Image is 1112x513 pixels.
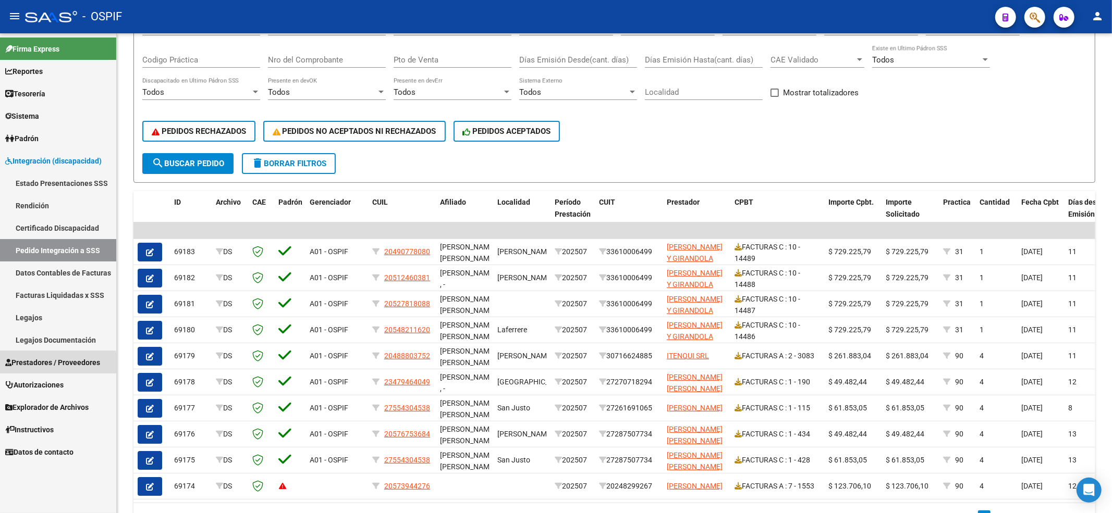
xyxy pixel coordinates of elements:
[735,267,820,289] div: FACTURAS C : 10 - 14488
[735,480,820,492] div: FACTURAS A : 7 - 1553
[497,326,527,334] span: Laferrere
[497,456,530,464] span: San Justo
[828,247,871,256] span: $ 729.225,79
[1017,191,1064,237] datatable-header-cell: Fecha Cpbt
[980,299,984,308] span: 1
[599,454,658,466] div: 27287507734
[955,378,963,386] span: 90
[384,247,430,256] span: 20490778080
[5,43,59,55] span: Firma Express
[735,350,820,362] div: FACTURAS A : 2 - 3083
[440,373,496,393] span: [PERSON_NAME] , -
[216,198,241,206] span: Archivo
[497,273,553,282] span: [PERSON_NAME]
[1021,273,1043,282] span: [DATE]
[8,10,21,22] mat-icon: menu
[1068,456,1077,464] span: 13
[886,198,920,218] span: Importe Solicitado
[497,247,553,256] span: [PERSON_NAME]
[216,480,244,492] div: DS
[252,198,266,206] span: CAE
[1021,247,1043,256] span: [DATE]
[555,198,591,218] span: Período Prestación
[216,272,244,284] div: DS
[886,456,924,464] span: $ 61.853,05
[886,273,928,282] span: $ 729.225,79
[735,454,820,466] div: FACTURAS C : 1 - 428
[555,298,591,310] div: 202507
[599,298,658,310] div: 33610006499
[142,153,234,174] button: Buscar Pedido
[882,191,939,237] datatable-header-cell: Importe Solicitado
[242,153,336,174] button: Borrar Filtros
[886,378,924,386] span: $ 49.482,44
[828,456,867,464] span: $ 61.853,05
[663,191,730,237] datatable-header-cell: Prestador
[824,191,882,237] datatable-header-cell: Importe Cpbt.
[174,480,207,492] div: 69174
[555,324,591,336] div: 202507
[310,326,348,334] span: A01 - OSPIF
[216,376,244,388] div: DS
[5,133,39,144] span: Padrón
[174,246,207,258] div: 69183
[1068,247,1077,256] span: 11
[174,324,207,336] div: 69180
[955,352,963,360] span: 90
[5,446,74,458] span: Datos de contacto
[152,127,246,136] span: PEDIDOS RECHAZADOS
[310,456,348,464] span: A01 - OSPIF
[980,326,984,334] span: 1
[216,246,244,258] div: DS
[1068,378,1077,386] span: 12
[5,379,64,391] span: Autorizaciones
[384,404,430,412] span: 27554304538
[886,247,928,256] span: $ 729.225,79
[555,480,591,492] div: 202507
[263,121,446,142] button: PEDIDOS NO ACEPTADOS NI RECHAZADOS
[278,198,302,206] span: Padrón
[828,273,871,282] span: $ 729.225,79
[1068,326,1077,334] span: 11
[152,159,224,168] span: Buscar Pedido
[955,273,963,282] span: 31
[440,347,496,379] span: [PERSON_NAME] [PERSON_NAME] , -
[599,480,658,492] div: 20248299267
[955,482,963,490] span: 90
[310,430,348,438] span: A01 - OSPIF
[1068,198,1105,218] span: Días desde Emisión
[886,299,928,308] span: $ 729.225,79
[248,191,274,237] datatable-header-cell: CAE
[886,482,928,490] span: $ 123.706,10
[886,430,924,438] span: $ 49.482,44
[599,246,658,258] div: 33610006499
[599,350,658,362] div: 30716624885
[599,376,658,388] div: 27270718294
[667,295,723,339] span: [PERSON_NAME] Y GIRANDOLA [PERSON_NAME] S.H.
[955,299,963,308] span: 31
[1064,191,1111,237] datatable-header-cell: Días desde Emisión
[667,269,723,312] span: [PERSON_NAME] Y GIRANDOLA [PERSON_NAME] S.H.
[886,326,928,334] span: $ 729.225,79
[828,352,871,360] span: $ 261.883,04
[886,352,928,360] span: $ 261.883,04
[599,198,615,206] span: CUIT
[440,399,496,431] span: [PERSON_NAME] [PERSON_NAME] , -
[939,191,975,237] datatable-header-cell: Practica
[497,352,553,360] span: [PERSON_NAME]
[1091,10,1104,22] mat-icon: person
[5,88,45,99] span: Tesorería
[667,451,723,471] span: [PERSON_NAME] [PERSON_NAME]
[174,272,207,284] div: 69182
[310,378,348,386] span: A01 - OSPIF
[384,352,430,360] span: 20488803752
[273,127,436,136] span: PEDIDOS NO ACEPTADOS NI RECHAZADOS
[497,198,530,206] span: Localidad
[384,326,430,334] span: 20548211620
[828,482,871,490] span: $ 123.706,10
[667,352,709,360] span: ITENQUI SRL
[384,378,430,386] span: 23479464049
[667,373,723,393] span: [PERSON_NAME] [PERSON_NAME]
[174,298,207,310] div: 69181
[555,246,591,258] div: 202507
